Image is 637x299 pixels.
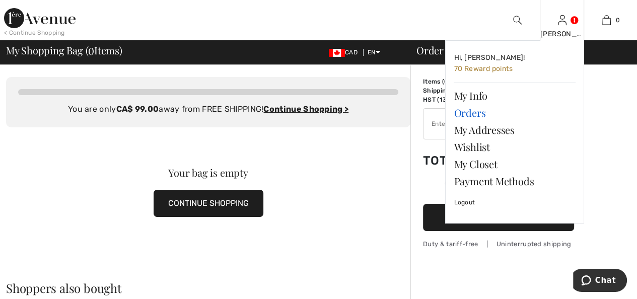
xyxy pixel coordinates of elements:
div: You are only away from FREE SHIPPING! [18,103,398,115]
img: My Info [558,14,567,26]
td: Items ( ) [423,77,482,86]
a: Payment Methods [454,173,576,190]
a: My Addresses [454,121,576,138]
a: Wishlist [454,138,576,156]
iframe: Opens a widget where you can chat to one of our agents [573,269,627,294]
td: HST (13%) [423,95,482,104]
span: CAD [329,49,362,56]
h2: Shoppers also bought [6,282,410,294]
a: Orders [454,104,576,121]
button: Proceed to Summary [423,204,574,231]
a: My Info [454,87,576,104]
img: Canadian Dollar [329,49,345,57]
a: Continue Shopping > [263,104,348,114]
img: search the website [513,14,522,26]
span: 0 [88,43,94,56]
div: Duty & tariff-free | Uninterrupted shipping [423,239,574,249]
img: 1ère Avenue [4,8,76,28]
button: CONTINUE SHOPPING [154,190,263,217]
a: Sign In [558,15,567,25]
a: Logout [454,190,576,215]
div: Your bag is empty [26,168,390,178]
td: Total [423,143,482,178]
a: 0 [585,14,628,26]
div: < Continue Shopping [4,28,65,37]
div: or 4 payments of with [423,178,574,200]
span: Hi, [PERSON_NAME]! [454,53,525,62]
span: EN [368,49,380,56]
div: or 4 payments ofCA$ 4.22withSezzle Click to learn more about Sezzle [423,178,574,204]
strong: CA$ 99.00 [116,104,159,114]
td: Shipping [423,86,482,95]
div: [PERSON_NAME] [540,29,584,39]
span: 0 [616,16,620,25]
img: My Bag [602,14,611,26]
span: My Shopping Bag ( Items) [6,45,122,55]
input: Promo code [423,109,546,139]
a: Hi, [PERSON_NAME]! 70 Reward points [454,49,576,79]
a: My Closet [454,156,576,173]
span: 70 Reward points [454,64,512,73]
div: Order Summary [404,45,631,55]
